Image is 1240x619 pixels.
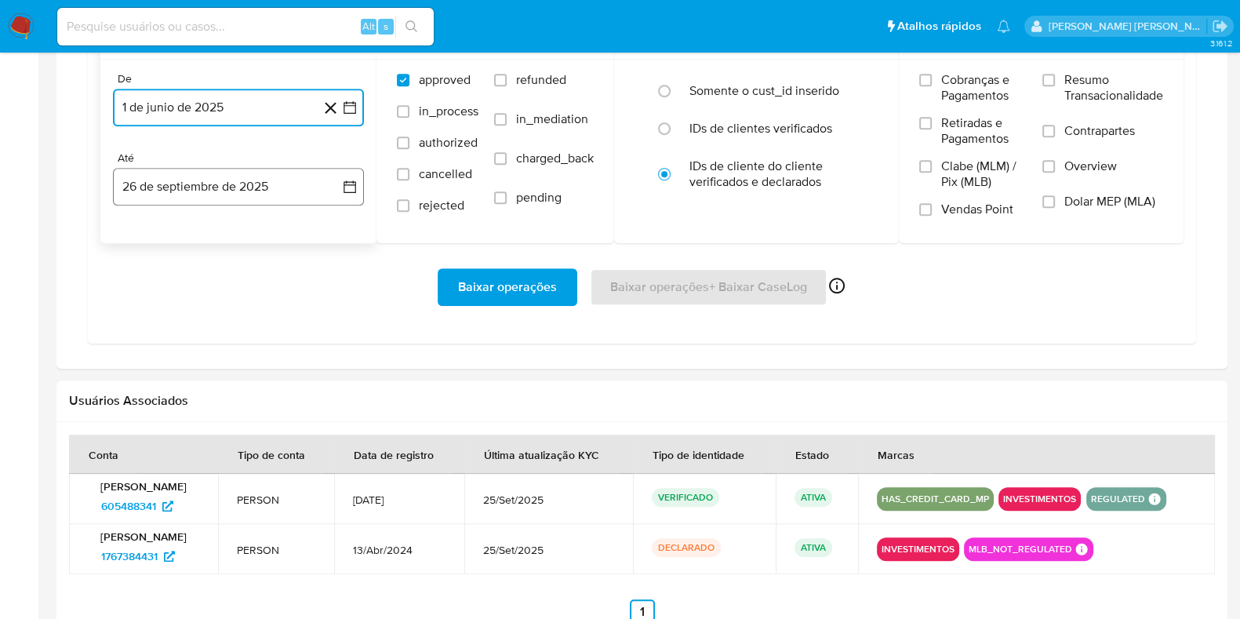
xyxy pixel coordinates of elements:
span: 3.161.2 [1209,37,1232,49]
span: Atalhos rápidos [897,18,981,35]
span: s [384,19,388,34]
h2: Usuários Associados [69,393,1215,409]
a: Sair [1212,18,1228,35]
input: Pesquise usuários ou casos... [57,16,434,37]
span: Alt [362,19,375,34]
button: search-icon [395,16,427,38]
p: danilo.toledo@mercadolivre.com [1049,19,1207,34]
a: Notificações [997,20,1010,33]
